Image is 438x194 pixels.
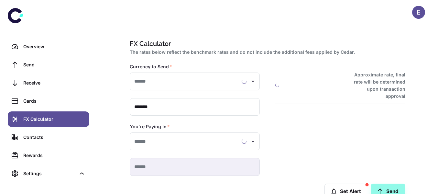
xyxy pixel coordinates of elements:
a: Overview [8,39,89,54]
div: Send [23,61,85,68]
h6: Approximate rate, final rate will be determined upon transaction approval [347,71,405,100]
button: E [412,6,425,19]
div: Cards [23,97,85,105]
div: Settings [23,170,76,177]
div: Overview [23,43,85,50]
div: Rewards [23,152,85,159]
button: Open [248,137,257,146]
button: Open [248,77,257,86]
a: Receive [8,75,89,91]
a: Send [8,57,89,73]
a: Contacts [8,130,89,145]
label: You're Paying In [130,123,170,130]
label: Currency to Send [130,63,172,70]
div: Settings [8,166,89,181]
div: Contacts [23,134,85,141]
h1: FX Calculator [130,39,403,49]
a: Cards [8,93,89,109]
a: FX Calculator [8,111,89,127]
div: Receive [23,79,85,86]
div: FX Calculator [23,116,85,123]
a: Rewards [8,148,89,163]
